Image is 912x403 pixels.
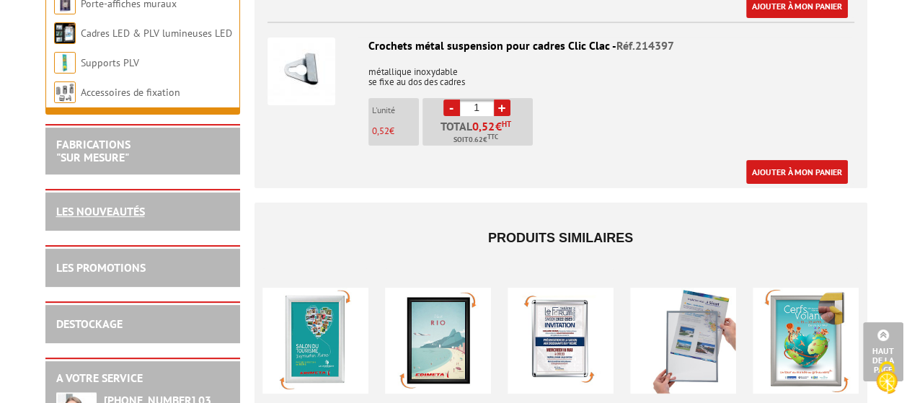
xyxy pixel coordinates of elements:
[472,120,511,132] span: €
[862,354,912,403] button: Cookies (fenêtre modale)
[863,322,903,381] a: Haut de la page
[494,99,510,116] a: +
[488,231,633,245] span: Produits similaires
[453,134,498,146] span: Soit €
[56,316,123,331] a: DESTOCKAGE
[487,133,498,141] sup: TTC
[869,360,905,396] img: Cookies (fenêtre modale)
[616,38,674,53] span: Réf.214397
[267,37,854,54] div: Crochets métal suspension pour cadres Clic Clac -
[54,52,76,74] img: Supports PLV
[54,22,76,44] img: Cadres LED & PLV lumineuses LED
[372,105,419,115] p: L'unité
[502,119,511,129] sup: HT
[81,27,232,40] a: Cadres LED & PLV lumineuses LED
[81,86,180,99] a: Accessoires de fixation
[472,120,495,132] span: 0,52
[443,99,460,116] a: -
[54,81,76,103] img: Accessoires de fixation
[372,125,389,137] span: 0,52
[267,37,335,105] img: Crochets métal suspension pour cadres Clic Clac
[372,126,419,136] p: €
[469,134,483,146] span: 0.62
[56,372,229,385] h2: A votre service
[426,120,533,146] p: Total
[56,260,146,275] a: LES PROMOTIONS
[56,204,145,218] a: LES NOUVEAUTÉS
[267,57,854,87] p: métallique inoxydable se fixe au dos des cadres
[81,56,139,69] a: Supports PLV
[746,160,848,184] a: Ajouter à mon panier
[56,137,130,164] a: FABRICATIONS"Sur Mesure"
